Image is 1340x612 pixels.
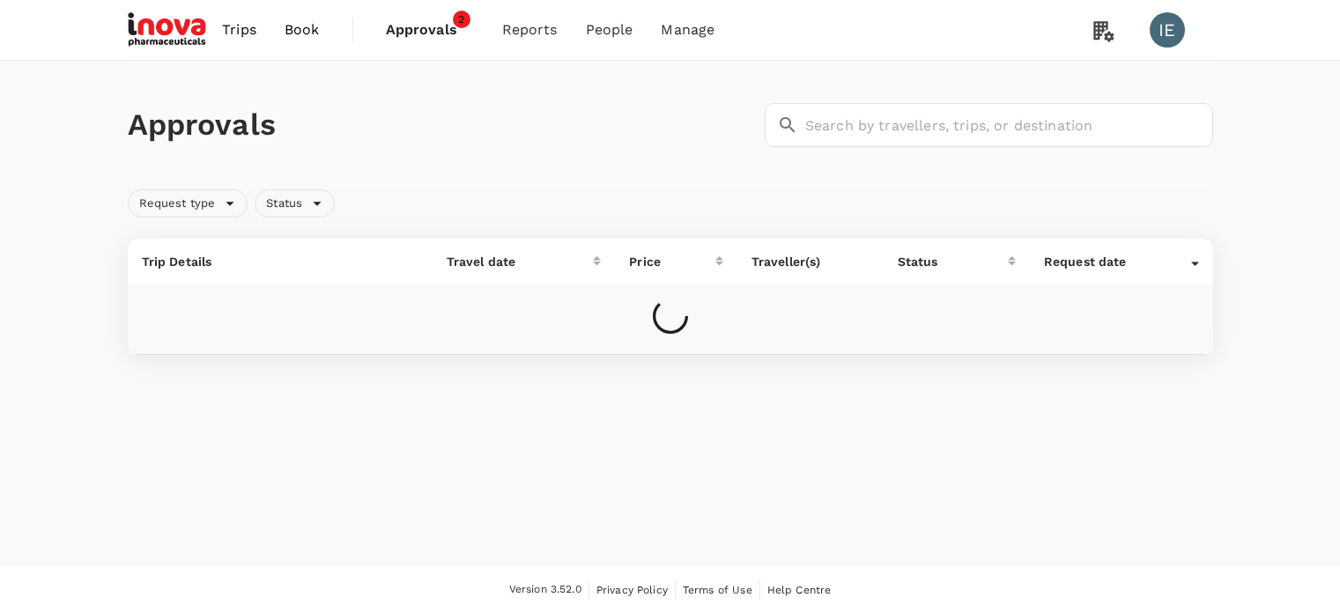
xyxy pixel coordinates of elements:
div: Status [898,253,1008,270]
div: IE [1150,12,1185,48]
span: People [586,19,633,41]
span: Version 3.52.0 [509,581,581,599]
h1: Approvals [128,107,758,144]
div: Travel date [447,253,594,270]
span: Reports [502,19,558,41]
span: Approvals [386,19,474,41]
span: Book [285,19,320,41]
span: Trips [222,19,256,41]
p: Trip Details [142,253,418,270]
a: Terms of Use [683,580,752,600]
div: Status [255,189,335,218]
span: Status [255,195,313,212]
span: Terms of Use [683,584,752,596]
div: Request type [128,189,248,218]
span: Manage [661,19,714,41]
span: Request type [129,195,226,212]
p: Traveller(s) [751,253,870,270]
a: Help Centre [767,580,832,600]
input: Search by travellers, trips, or destination [805,103,1213,147]
span: Help Centre [767,584,832,596]
div: Price [629,253,714,270]
span: Privacy Policy [596,584,668,596]
div: Request date [1044,253,1191,270]
img: iNova Pharmaceuticals [128,11,209,49]
span: 2 [453,11,470,28]
a: Privacy Policy [596,580,668,600]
